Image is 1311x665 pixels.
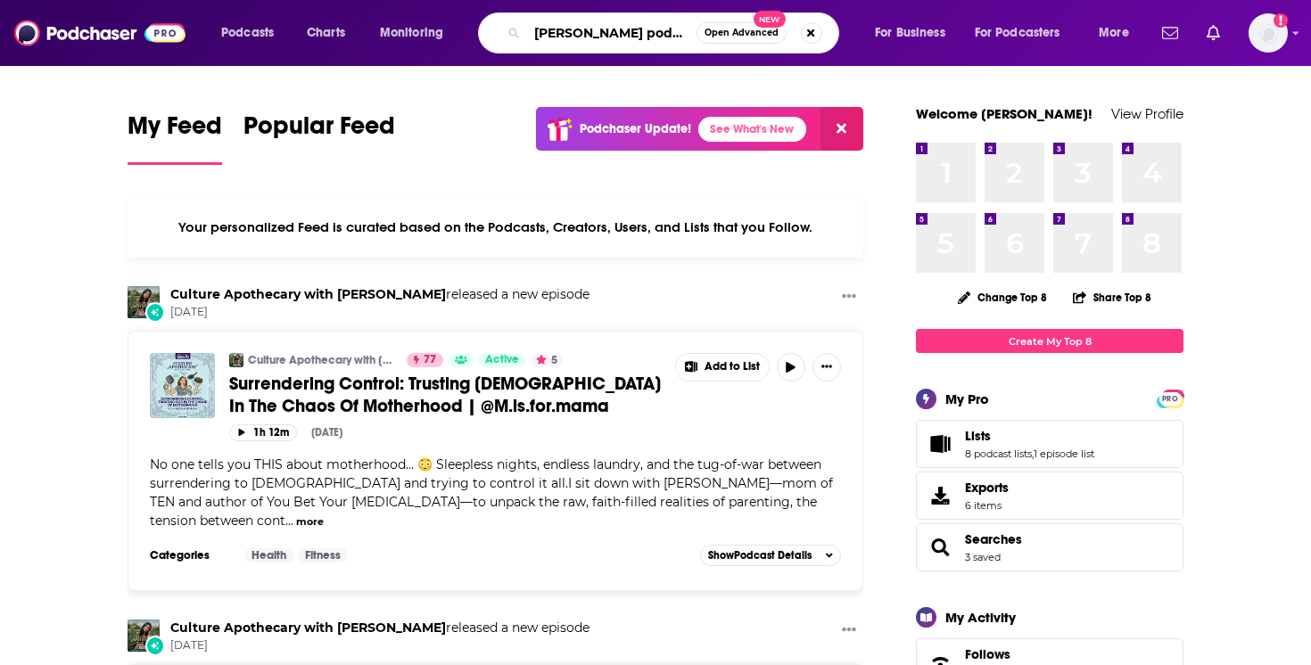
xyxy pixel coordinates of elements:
span: Surrendering Control: Trusting [DEMOGRAPHIC_DATA] In The Chaos Of Motherhood | @M.is.for.mama [229,373,661,417]
span: Charts [307,21,345,45]
span: Lists [965,428,991,444]
a: Searches [965,531,1022,547]
button: Show More Button [812,353,841,382]
span: New [754,11,786,28]
a: Surrendering Control: Trusting [DEMOGRAPHIC_DATA] In The Chaos Of Motherhood | @M.is.for.mama [229,373,663,417]
span: [DATE] [170,305,590,320]
span: Podcasts [221,21,274,45]
a: 77 [407,353,443,367]
span: Follows [965,646,1010,662]
div: My Pro [945,390,989,407]
a: My Feed [128,111,222,165]
span: No one tells you THIS about motherhood… 😳 Sleepless nights, endless laundry, and the tug-of-war b... [150,456,833,529]
span: , [1032,447,1034,460]
button: open menu [209,19,297,47]
div: Search podcasts, credits, & more... [495,12,856,53]
div: New Episode [145,636,165,655]
a: 1 episode list [1034,447,1094,460]
span: Lists [916,420,1183,468]
span: 6 items [965,499,1009,512]
a: Create My Top 8 [916,329,1183,353]
a: PRO [1159,391,1181,405]
button: more [296,514,324,530]
div: Your personalized Feed is curated based on the Podcasts, Creators, Users, and Lists that you Follow. [128,197,863,258]
a: Searches [922,535,958,560]
button: 1h 12m [229,424,297,441]
a: Health [244,548,293,562]
div: [DATE] [311,426,342,439]
div: New Episode [145,302,165,322]
a: 3 saved [965,551,1001,563]
button: Change Top 8 [947,286,1058,308]
span: Exports [965,480,1009,496]
a: Culture Apothecary with Alex Clark [170,620,446,636]
button: Open AdvancedNew [697,22,787,44]
span: Show Podcast Details [708,549,812,562]
button: open menu [963,19,1086,47]
button: Show profile menu [1249,13,1288,53]
button: ShowPodcast Details [700,545,841,566]
span: For Business [875,21,945,45]
span: Logged in as SolComms [1249,13,1288,53]
a: Charts [295,19,356,47]
span: Searches [916,523,1183,571]
span: Add to List [705,360,760,374]
a: Popular Feed [243,111,395,165]
button: open menu [1086,19,1151,47]
a: Fitness [298,548,348,562]
a: Welcome [PERSON_NAME]! [916,105,1092,122]
a: 8 podcast lists [965,447,1032,460]
span: For Podcasters [975,21,1060,45]
h3: released a new episode [170,286,590,303]
a: Culture Apothecary with [PERSON_NAME] [248,353,395,367]
button: open menu [862,19,968,47]
button: 5 [531,353,563,367]
div: My Activity [945,609,1016,626]
button: Show More Button [835,620,863,642]
span: PRO [1159,392,1181,406]
a: Lists [965,428,1094,444]
span: Popular Feed [243,111,395,152]
img: Culture Apothecary with Alex Clark [128,286,160,318]
a: Show notifications dropdown [1155,18,1185,48]
a: Lists [922,431,958,456]
span: More [1099,21,1129,45]
a: See What's New [698,117,806,142]
span: [DATE] [170,638,590,653]
a: Show notifications dropdown [1200,18,1227,48]
button: Show More Button [835,286,863,308]
img: Culture Apothecary with Alex Clark [128,620,160,652]
a: Culture Apothecary with Alex Clark [170,286,446,302]
span: Exports [922,483,958,508]
svg: Add a profile image [1274,13,1288,28]
h3: released a new episode [170,620,590,636]
span: Monitoring [380,21,443,45]
a: Follows [965,646,1122,662]
img: Podchaser - Follow, Share and Rate Podcasts [14,16,186,50]
a: Exports [916,472,1183,520]
span: My Feed [128,111,222,152]
a: View Profile [1111,105,1183,122]
input: Search podcasts, credits, & more... [527,19,697,47]
a: Active [478,353,526,367]
p: Podchaser Update! [580,121,691,136]
img: Surrendering Control: Trusting God In The Chaos Of Motherhood | @M.is.for.mama [150,353,215,418]
span: Active [485,351,519,369]
img: Culture Apothecary with Alex Clark [229,353,243,367]
span: Open Advanced [705,29,779,37]
span: 77 [424,351,436,369]
button: Share Top 8 [1072,280,1152,315]
h3: Categories [150,548,230,562]
img: User Profile [1249,13,1288,53]
button: open menu [367,19,466,47]
button: Show More Button [676,354,769,381]
span: ... [285,513,293,529]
